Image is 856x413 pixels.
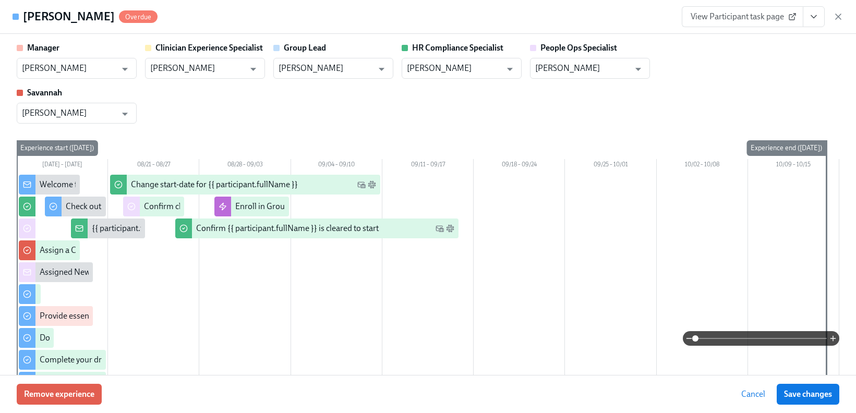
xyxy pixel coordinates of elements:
[291,159,382,173] div: 09/04 – 09/10
[17,159,108,173] div: [DATE] – [DATE]
[630,61,646,77] button: Open
[66,201,215,212] div: Check out our recommended laptop specs
[40,245,453,256] div: Assign a Clinician Experience Specialist for {{ participant.fullName }} (start-date {{ participan...
[40,266,108,278] div: Assigned New Hire
[734,384,773,405] button: Cancel
[235,201,376,212] div: Enroll in Group Facilitators Onboarding
[368,180,376,189] svg: Slack
[474,159,565,173] div: 09/18 – 09/24
[746,140,826,156] div: Experience end ([DATE])
[40,179,236,190] div: Welcome from the Charlie Health Compliance Team 👋
[117,106,133,122] button: Open
[155,43,263,53] strong: Clinician Experience Specialist
[373,61,390,77] button: Open
[199,159,291,173] div: 08/28 – 09/03
[382,159,474,173] div: 09/11 – 09/17
[40,310,202,322] div: Provide essential professional documentation
[741,389,765,399] span: Cancel
[502,61,518,77] button: Open
[412,43,503,53] strong: HR Compliance Specialist
[803,6,825,27] button: View task page
[777,384,839,405] button: Save changes
[17,384,102,405] button: Remove experience
[27,43,59,53] strong: Manager
[144,201,254,212] div: Confirm cleared by People Ops
[657,159,748,173] div: 10/02 – 10/08
[784,389,832,399] span: Save changes
[284,43,326,53] strong: Group Lead
[117,61,133,77] button: Open
[748,159,839,173] div: 10/09 – 10/15
[691,11,794,22] span: View Participant task page
[16,140,98,156] div: Experience start ([DATE])
[23,9,115,25] h4: [PERSON_NAME]
[108,159,199,173] div: 08/21 – 08/27
[92,223,305,234] div: {{ participant.fullName }} has filled out the onboarding form
[446,224,454,233] svg: Slack
[131,179,298,190] div: Change start-date for {{ participant.fullName }}
[119,13,158,21] span: Overdue
[24,389,94,399] span: Remove experience
[40,354,148,366] div: Complete your drug screening
[540,43,617,53] strong: People Ops Specialist
[682,6,803,27] a: View Participant task page
[436,224,444,233] svg: Work Email
[565,159,656,173] div: 09/25 – 10/01
[357,180,366,189] svg: Work Email
[196,223,379,234] div: Confirm {{ participant.fullName }} is cleared to start
[245,61,261,77] button: Open
[27,88,62,98] strong: Savannah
